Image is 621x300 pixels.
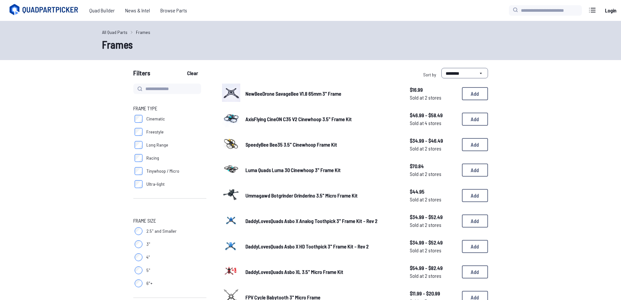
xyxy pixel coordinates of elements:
[462,240,488,253] button: Add
[410,162,457,170] span: $70.84
[245,115,399,123] a: AxisFlying CineON C35 V2 Cinewhoop 3.5" Frame Kit
[135,154,142,162] input: Racing
[146,168,179,174] span: Tinywhoop / Micro
[146,280,153,287] span: 6"+
[245,218,377,224] span: DaddyLovesQuads Asbo X Analog Toothpick 3" Frame Kit - Rev 2
[410,264,457,272] span: $54.99 - $82.49
[410,239,457,246] span: $34.99 - $52.49
[410,246,457,254] span: Sold at 2 stores
[182,68,203,78] button: Clear
[462,164,488,177] button: Add
[135,279,142,287] input: 6"+
[146,228,177,234] span: 2.5" and Smaller
[410,196,457,203] span: Sold at 2 stores
[410,137,457,145] span: $34.99 - $46.49
[102,37,519,52] h1: Frames
[135,141,142,149] input: Long Range
[423,72,436,77] span: Sort by
[462,138,488,151] button: Add
[146,155,159,161] span: Racing
[462,87,488,100] button: Add
[410,213,457,221] span: $34.99 - $52.49
[135,128,142,136] input: Freestyle
[245,141,399,149] a: SpeedyBee Bee35 3.5" Cinewhoop Frame Kit
[222,236,240,257] a: image
[462,214,488,228] button: Add
[462,189,488,202] button: Add
[146,254,150,261] span: 4"
[135,167,142,175] input: Tinywhoop / Micro
[245,90,341,97] span: NewBeeDrone SavageBee V1.8 65mm 3" Frame
[245,116,352,122] span: AxisFlying CineON C35 V2 Cinewhoop 3.5" Frame Kit
[222,134,240,155] a: image
[222,262,240,282] a: image
[146,241,150,247] span: 3"
[84,4,120,17] a: Quad Builder
[222,211,240,231] a: image
[410,170,457,178] span: Sold at 2 stores
[245,217,399,225] a: DaddyLovesQuads Asbo X Analog Toothpick 3" Frame Kit - Rev 2
[245,192,358,198] span: Ummagawd Botgrinder Grinderino 3.5" Micro Frame Kit
[222,134,240,153] img: image
[462,265,488,278] button: Add
[155,4,192,17] a: Browse Parts
[245,269,343,275] span: DaddyLovesQuads Asbo XL 3.5" Micro Frame Kit
[222,109,240,127] img: image
[146,267,150,274] span: 5"
[133,217,156,225] span: Frame Size
[222,160,240,180] a: image
[603,4,618,17] a: Login
[245,192,399,199] a: Ummagawd Botgrinder Grinderino 3.5" Micro Frame Kit
[222,84,240,102] img: image
[146,116,165,122] span: Cinematic
[222,109,240,129] a: image
[410,145,457,152] span: Sold at 2 stores
[462,113,488,126] button: Add
[410,188,457,196] span: $44.95
[245,90,399,98] a: NewBeeDrone SavageBee V1.8 65mm 3" Frame
[102,29,127,36] a: All Quad Parts
[410,221,457,229] span: Sold at 2 stores
[222,262,240,280] img: image
[133,68,150,81] span: Filters
[245,243,399,250] a: DaddyLovesQuads Asbo X HD Toothpick 3" Frame Kit - Rev 2
[410,272,457,280] span: Sold at 2 stores
[222,236,240,255] img: image
[410,86,457,94] span: $16.99
[245,141,337,148] span: SpeedyBee Bee35 3.5" Cinewhoop Frame Kit
[135,180,142,188] input: Ultra-light
[410,290,457,297] span: $11.99 - $20.99
[441,68,488,78] select: Sort by
[222,185,240,206] a: image
[222,211,240,229] img: image
[410,94,457,102] span: Sold at 2 stores
[135,240,142,248] input: 3"
[245,268,399,276] a: DaddyLovesQuads Asbo XL 3.5" Micro Frame Kit
[222,84,240,104] a: image
[135,266,142,274] input: 5"
[222,160,240,178] img: image
[135,253,142,261] input: 4"
[222,185,240,204] img: image
[136,29,150,36] a: Frames
[146,142,168,148] span: Long Range
[146,129,164,135] span: Freestyle
[133,104,157,112] span: Frame Type
[135,115,142,123] input: Cinematic
[245,167,341,173] span: Luma Quads Luma 30 Cinewhoop 3" Frame Kit
[120,4,155,17] a: News & Intel
[410,119,457,127] span: Sold at 4 stores
[410,111,457,119] span: $46.99 - $58.49
[135,227,142,235] input: 2.5" and Smaller
[146,181,165,187] span: Ultra-light
[245,166,399,174] a: Luma Quads Luma 30 Cinewhoop 3" Frame Kit
[245,243,369,249] span: DaddyLovesQuads Asbo X HD Toothpick 3" Frame Kit - Rev 2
